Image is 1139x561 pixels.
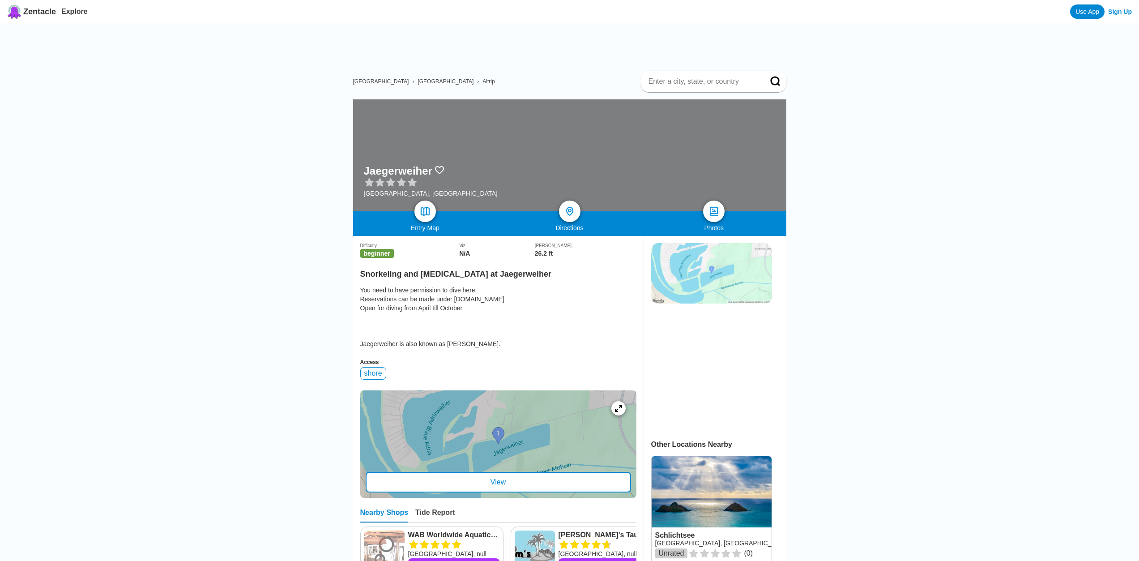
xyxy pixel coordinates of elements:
a: Zentacle logoZentacle [7,4,56,19]
h2: Snorkeling and [MEDICAL_DATA] at Jaegerweiher [360,264,636,279]
img: Zentacle logo [7,4,21,19]
a: map [414,201,436,222]
div: Photos [642,224,786,231]
input: Enter a city, state, or country [648,77,758,86]
div: Directions [497,224,642,231]
div: [PERSON_NAME] [535,243,636,248]
a: photos [703,201,725,222]
a: [PERSON_NAME]'s Tauchoase [559,531,650,540]
div: [GEOGRAPHIC_DATA], null [559,549,650,558]
span: Zentacle [23,7,56,17]
div: [GEOGRAPHIC_DATA], [GEOGRAPHIC_DATA] [364,190,498,197]
div: Viz [459,243,535,248]
span: beginner [360,249,394,258]
a: [GEOGRAPHIC_DATA] [353,78,409,85]
img: directions [564,206,575,217]
div: Tide Report [415,509,455,522]
div: N/A [459,250,535,257]
div: Other Locations Nearby [651,441,786,449]
img: map [420,206,431,217]
span: › [412,78,414,85]
a: WAB Worldwide Aquatic Bubbles e.K. [408,531,499,540]
div: Entry Map [353,224,498,231]
a: [GEOGRAPHIC_DATA] [418,78,474,85]
div: 26.2 ft [535,250,636,257]
a: Use App [1070,4,1105,19]
a: Explore [61,8,88,15]
img: staticmap [651,243,772,304]
div: View [366,472,631,492]
div: Nearby Shops [360,509,409,522]
h1: Jaegerweiher [364,165,432,177]
a: Sign Up [1108,8,1132,15]
div: [GEOGRAPHIC_DATA], null [408,549,499,558]
div: Access [360,359,636,365]
span: › [477,78,479,85]
img: photos [708,206,719,217]
a: Altrip [482,78,495,85]
div: Difficulty [360,243,460,248]
div: You need to have permission to dive here. Reservations can be made under [DOMAIN_NAME] Open for d... [360,286,636,348]
div: shore [360,367,386,380]
a: entry mapView [360,390,636,498]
